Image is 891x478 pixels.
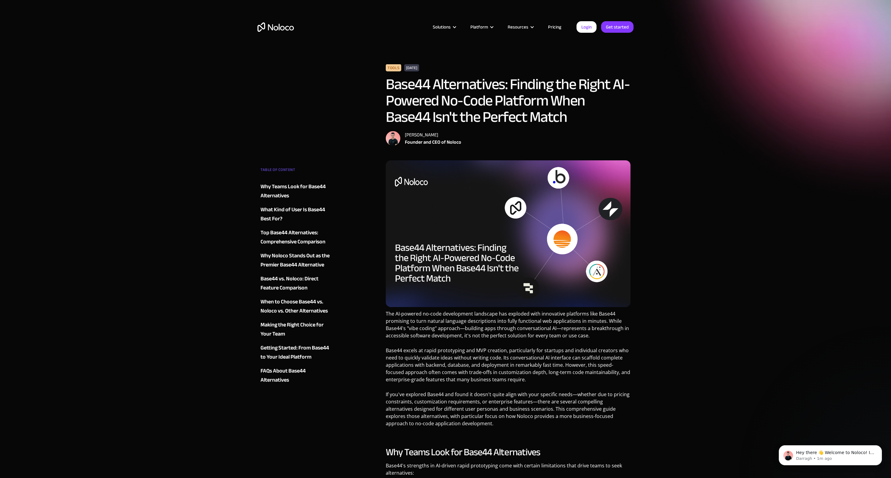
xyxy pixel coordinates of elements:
div: Platform [463,23,500,31]
a: Making the Right Choice for Your Team [261,320,334,339]
div: Platform [470,23,488,31]
p: Base44 excels at rapid prototyping and MVP creation, particularly for startups and individual cre... [386,347,630,388]
a: Pricing [540,23,569,31]
div: Solutions [425,23,463,31]
a: Getting Started: From Base44 to Your Ideal Platform [261,343,334,362]
a: When to Choose Base44 vs. Noloco vs. Other Alternatives [261,297,334,316]
a: Base44 vs. Noloco: Direct Feature Comparison [261,274,334,292]
div: Resources [500,23,540,31]
a: Top Base44 Alternatives: Comprehensive Comparison [261,228,334,246]
p: The AI-powered no-code development landscape has exploded with innovative platforms like Base44 p... [386,310,630,344]
p: If you've explored Base44 and found it doesn't quite align with your specific needs—whether due t... [386,391,630,432]
div: Resources [508,23,528,31]
a: Login [577,21,597,33]
a: Why Teams Look for Base44 Alternatives [261,182,334,200]
iframe: Intercom notifications message [770,433,891,475]
a: What Kind of User Is Base44 Best For? [261,205,334,223]
h1: Base44 Alternatives: Finding the Right AI-Powered No-Code Platform When Base44 Isn't the Perfect ... [386,76,630,125]
a: Why Noloco Stands Out as the Premier Base44 Alternative [261,251,334,269]
a: FAQs About Base44 Alternatives [261,366,334,385]
div: Founder and CEO of Noloco [405,139,461,146]
h2: Why Teams Look for Base44 Alternatives [386,446,630,458]
div: TABLE OF CONTENT [261,165,334,177]
div: [PERSON_NAME] [405,131,461,139]
div: [DATE] [405,64,419,72]
div: Solutions [433,23,451,31]
div: Tools [386,64,401,72]
a: home [257,22,294,32]
a: Get started [601,21,634,33]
